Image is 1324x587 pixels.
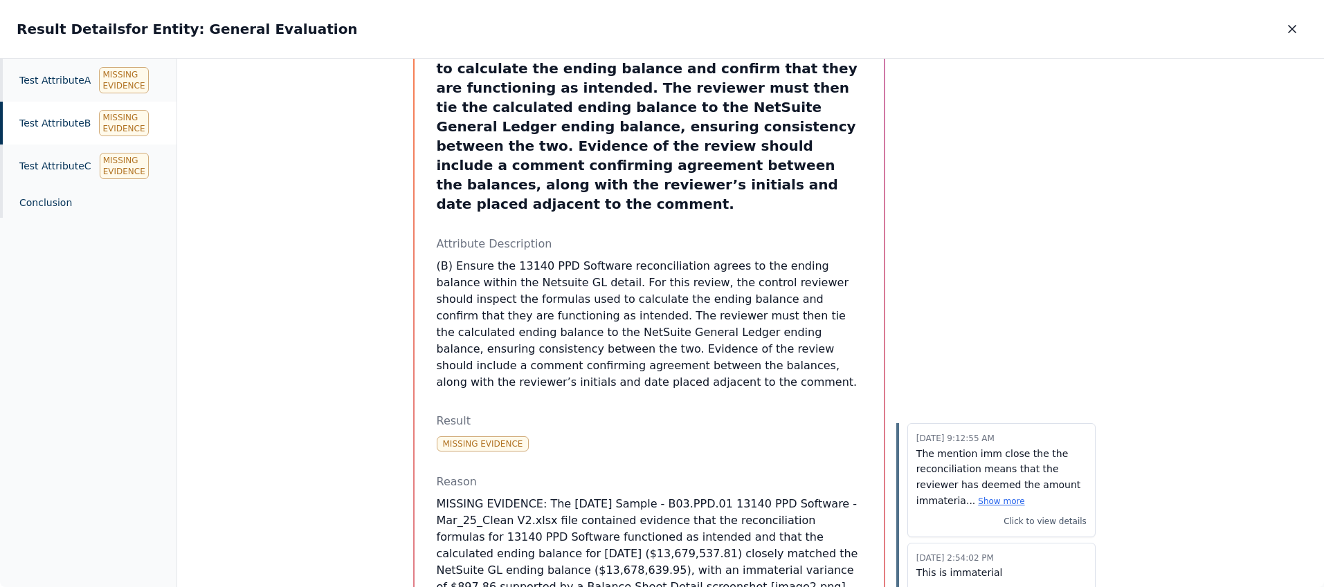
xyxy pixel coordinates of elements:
[978,496,1024,507] button: Show more
[916,432,1087,446] p: [DATE] 9:12:55 AM
[916,446,1087,509] p: The mention imm close the the reconciliation means that the reviewer has deemed the amount immate...
[99,110,148,136] div: Missing Evidence
[916,552,1087,566] p: [DATE] 2:54:02 PM
[916,565,1087,581] p: This is immaterial
[437,474,862,490] p: Reason
[437,236,862,252] p: Attribute Description
[17,19,358,39] h2: Result Details for Entity: General Evaluation
[100,153,149,179] div: Missing Evidence
[437,436,529,451] div: Missing Evidence
[1004,514,1087,528] p: Click to view details
[437,258,862,391] p: (B) Ensure the 13140 PPD Software reconciliation agrees to the ending balance within the Netsuite...
[99,67,148,93] div: Missing Evidence
[437,413,862,429] p: Result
